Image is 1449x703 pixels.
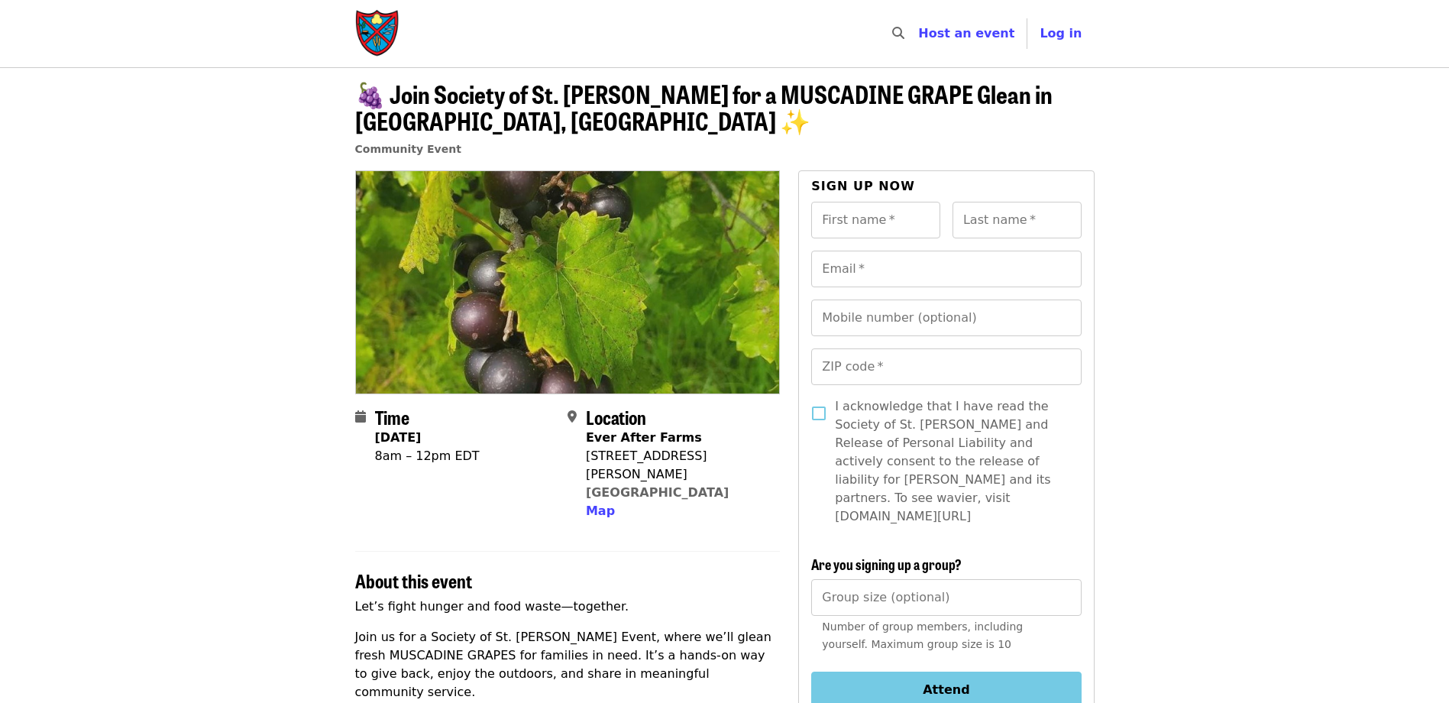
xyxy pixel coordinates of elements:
div: [STREET_ADDRESS][PERSON_NAME] [586,447,768,484]
input: [object Object] [811,579,1081,616]
input: ZIP code [811,348,1081,385]
i: calendar icon [355,410,366,424]
span: Sign up now [811,179,915,193]
strong: Ever After Farms [586,430,702,445]
span: Number of group members, including yourself. Maximum group size is 10 [822,620,1023,650]
a: Host an event [918,26,1014,40]
a: Community Event [355,143,461,155]
a: [GEOGRAPHIC_DATA] [586,485,729,500]
p: Let’s fight hunger and food waste—together. [355,598,781,616]
p: Join us for a Society of St. [PERSON_NAME] Event, where we’ll glean fresh MUSCADINE GRAPES for fa... [355,628,781,701]
button: Log in [1027,18,1094,49]
input: First name [811,202,940,238]
img: 🍇 Join Society of St. Andrew for a MUSCADINE GRAPE Glean in POMONA PARK, FL ✨ organized by Societ... [356,171,780,393]
button: Map [586,502,615,520]
div: 8am – 12pm EDT [375,447,480,465]
span: Time [375,403,409,430]
input: Last name [953,202,1082,238]
span: Are you signing up a group? [811,554,962,574]
span: Log in [1040,26,1082,40]
strong: [DATE] [375,430,422,445]
input: Email [811,251,1081,287]
span: 🍇 Join Society of St. [PERSON_NAME] for a MUSCADINE GRAPE Glean in [GEOGRAPHIC_DATA], [GEOGRAPHIC... [355,76,1053,138]
span: Location [586,403,646,430]
i: map-marker-alt icon [568,410,577,424]
span: I acknowledge that I have read the Society of St. [PERSON_NAME] and Release of Personal Liability... [835,397,1069,526]
img: Society of St. Andrew - Home [355,9,401,58]
span: Map [586,504,615,518]
i: search icon [892,26,904,40]
span: About this event [355,567,472,594]
input: Mobile number (optional) [811,300,1081,336]
input: Search [914,15,926,52]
